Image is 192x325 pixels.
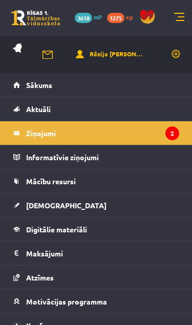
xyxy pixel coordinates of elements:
a: Atzīmes [13,266,179,289]
span: Aktuāli [26,104,51,114]
legend: Ziņojumi [26,121,179,145]
a: Motivācijas programma [13,290,179,313]
span: Atzīmes [26,273,54,282]
button: Opcijas [43,80,77,98]
a: No: Anda Laine Jātniece (klases audzinātāja) (Administratori) 16:24 [DATE] Kopīgi pasākumi! Labdi... [45,113,161,182]
span: 13:00 [DATE] [45,215,76,223]
a: [DEMOGRAPHIC_DATA] [13,193,179,217]
i: 2 [165,126,179,140]
span: 3618 [75,13,92,23]
span: mP [94,13,102,21]
span: No: Anda Laine Jātniece (klases audzinātāja) (Administratori) [45,113,161,132]
a: Ziņojumi2 [13,121,179,145]
a: Rīgas 1. Tālmācības vidusskola [11,10,60,26]
span: Motivācijas programma [26,297,107,306]
a: Aktuāli [13,97,179,121]
span: 16:24 [DATE] [45,133,76,141]
a: No: Anda Laine Jātniece (klases audzinātāja) (Administratori) 13:00 [DATE] Skolas diagnostikas da... [45,195,161,275]
span: Digitālie materiāli [26,225,87,234]
span: Sākums [26,80,52,90]
legend: Maksājumi [26,242,179,265]
span: No: Anda Laine Jātniece (klases audzinātāja) (Administratori) [45,195,161,214]
span: Skolas diagnostikas darbs matemātikā klātienē, 7. novembrī [45,224,161,247]
span: [DEMOGRAPHIC_DATA] [26,201,106,210]
legend: Informatīvie ziņojumi [26,145,179,169]
a: 1275 xp [107,13,138,21]
span: xp [126,13,133,21]
span: Kopīgi pasākumi! [45,141,161,154]
a: Mācību resursi [13,169,179,193]
span: 1275 [107,13,124,23]
a: Jauns ziņojums [20,20,172,39]
span: Labdien! Atgādinām, ka eSkolas sadaļā "Motivācijas programma" regul... [45,154,161,183]
span: 1 – 30 no 248 [96,79,148,98]
a: Digitālie materiāli [13,218,179,241]
span: Labdien![PERSON_NAME], ka gaidīsim Jūs uz skolas diagnostikas darbu mat... [45,247,161,275]
span: Mācību resursi [26,177,76,186]
a: Sākums [13,73,179,97]
a: Rēzija [PERSON_NAME] [76,49,145,60]
a: Informatīvie ziņojumi [13,145,179,169]
a: Maksājumi [13,242,179,265]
